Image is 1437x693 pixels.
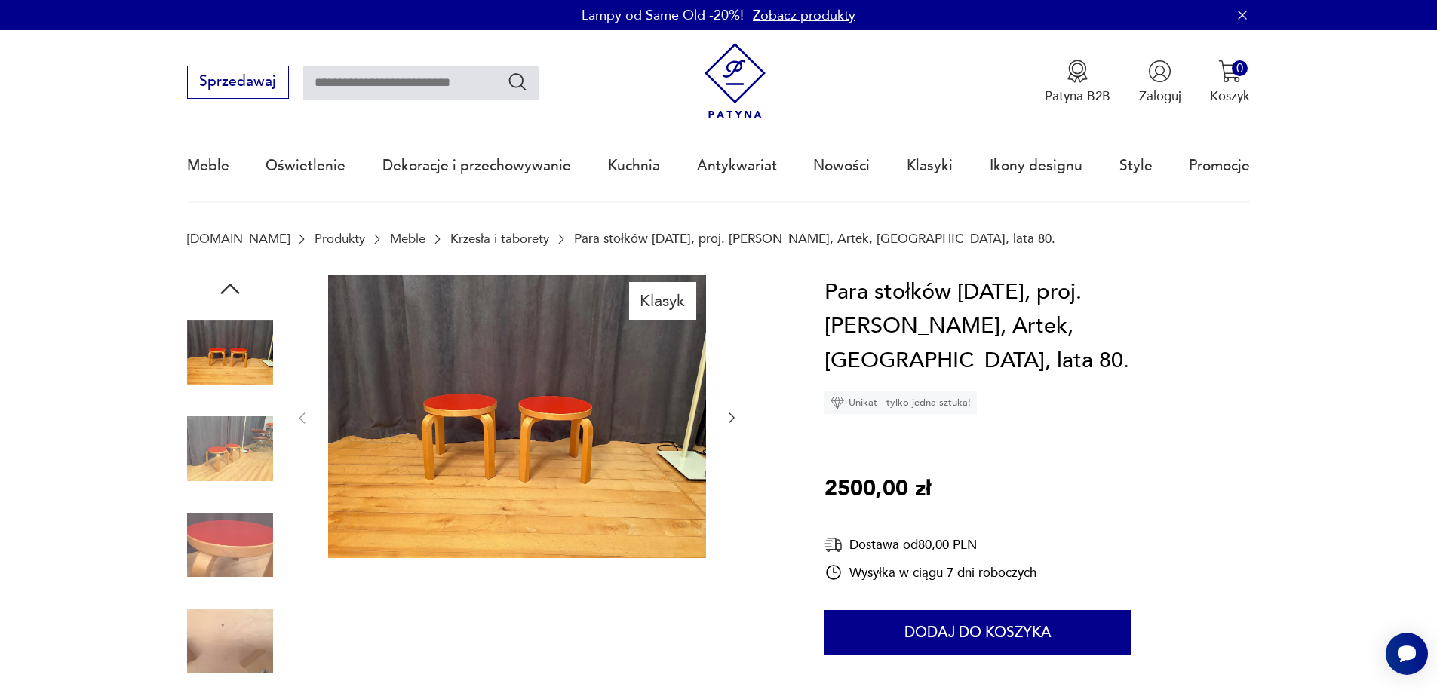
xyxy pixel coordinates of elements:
p: Lampy od Same Old -20%! [582,6,744,25]
a: Produkty [315,232,365,246]
div: 0 [1232,60,1248,76]
a: Krzesła i taborety [450,232,549,246]
a: [DOMAIN_NAME] [187,232,290,246]
a: Style [1119,131,1153,201]
img: Ikonka użytkownika [1148,60,1171,83]
a: Dekoracje i przechowywanie [382,131,571,201]
a: Meble [390,232,425,246]
img: Zdjęcie produktu Para stołków NE60, proj. Alvar Aalto, Artek, Finlandia, lata 80. [187,310,273,396]
img: Zdjęcie produktu Para stołków NE60, proj. Alvar Aalto, Artek, Finlandia, lata 80. [187,502,273,588]
button: Dodaj do koszyka [824,610,1131,655]
p: Koszyk [1210,87,1250,105]
a: Zobacz produkty [753,6,855,25]
a: Promocje [1189,131,1250,201]
button: Patyna B2B [1045,60,1110,105]
h1: Para stołków [DATE], proj. [PERSON_NAME], Artek, [GEOGRAPHIC_DATA], lata 80. [824,275,1250,379]
p: 2500,00 zł [824,472,931,507]
a: Kuchnia [608,131,660,201]
a: Antykwariat [697,131,777,201]
img: Zdjęcie produktu Para stołków NE60, proj. Alvar Aalto, Artek, Finlandia, lata 80. [328,275,706,559]
button: Zaloguj [1139,60,1181,105]
div: Dostawa od 80,00 PLN [824,535,1036,554]
a: Sprzedawaj [187,77,289,89]
a: Meble [187,131,229,201]
button: Szukaj [507,71,529,93]
button: 0Koszyk [1210,60,1250,105]
a: Oświetlenie [266,131,345,201]
p: Patyna B2B [1045,87,1110,105]
img: Patyna - sklep z meblami i dekoracjami vintage [697,43,773,119]
img: Ikona dostawy [824,535,843,554]
img: Ikona diamentu [831,396,844,409]
img: Zdjęcie produktu Para stołków NE60, proj. Alvar Aalto, Artek, Finlandia, lata 80. [187,598,273,684]
a: Ikony designu [990,131,1082,201]
div: Wysyłka w ciągu 7 dni roboczych [824,563,1036,581]
iframe: Smartsupp widget button [1386,633,1428,675]
div: Klasyk [629,282,696,320]
img: Ikona koszyka [1218,60,1242,83]
img: Zdjęcie produktu Para stołków NE60, proj. Alvar Aalto, Artek, Finlandia, lata 80. [187,406,273,492]
p: Para stołków [DATE], proj. [PERSON_NAME], Artek, [GEOGRAPHIC_DATA], lata 80. [574,232,1055,246]
a: Klasyki [907,131,953,201]
img: Ikona medalu [1066,60,1089,83]
a: Nowości [813,131,870,201]
div: Unikat - tylko jedna sztuka! [824,391,977,414]
button: Sprzedawaj [187,66,289,99]
a: Ikona medaluPatyna B2B [1045,60,1110,105]
p: Zaloguj [1139,87,1181,105]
